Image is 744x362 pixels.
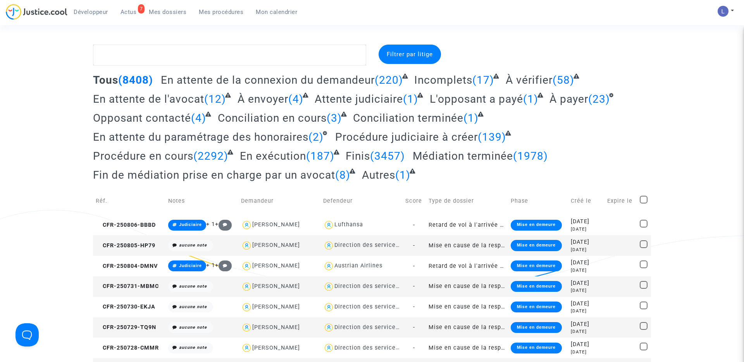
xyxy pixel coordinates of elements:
span: (2292) [193,150,228,162]
img: icon-user.svg [241,219,252,231]
a: Mes dossiers [143,6,193,18]
td: Expire le [604,187,637,215]
span: - [413,242,415,249]
div: Mise en demeure [511,302,562,312]
div: Mise en demeure [511,260,562,271]
td: Defendeur [320,187,403,215]
span: - [413,303,415,310]
td: Demandeur [238,187,320,215]
span: CFR-250728-CMMR [96,345,159,351]
span: Opposant contacté [93,112,191,124]
img: icon-user.svg [241,240,252,251]
span: + 1 [206,221,215,228]
div: [DATE] [571,267,602,274]
td: Score [403,187,426,215]
div: Direction des services judiciaires du Ministère de la Justice - Bureau FIP4 [334,242,549,248]
td: Mise en cause de la responsabilité de l'Etat pour lenteur excessive de la Justice (sans requête) [426,317,508,338]
div: [PERSON_NAME] [252,303,300,310]
span: (1) [395,169,410,181]
div: Austrian Airlines [334,262,382,269]
span: Fin de médiation prise en charge par un avocat [93,169,335,181]
div: [PERSON_NAME] [252,324,300,331]
a: Mes procédures [193,6,250,18]
div: [DATE] [571,259,602,267]
div: [DATE] [571,247,602,253]
div: [PERSON_NAME] [252,345,300,351]
span: Mes procédures [199,9,243,16]
span: En attente du paramétrage des honoraires [93,131,308,143]
span: (3457) [370,150,405,162]
span: + [215,221,232,228]
span: Judiciaire [179,222,202,227]
div: Lufthansa [334,221,363,228]
div: [DATE] [571,217,602,226]
span: (8408) [118,74,153,86]
img: icon-user.svg [241,302,252,313]
span: Attente judiciaire [315,93,403,105]
div: Direction des services judiciaires du Ministère de la Justice - Bureau FIP4 [334,324,549,331]
span: Procédure judiciaire à créer [335,131,478,143]
img: icon-user.svg [323,219,334,231]
img: icon-user.svg [323,302,334,313]
span: CFR-250730-EKJA [96,303,155,310]
td: Phase [508,187,568,215]
img: icon-user.svg [241,281,252,292]
div: [PERSON_NAME] [252,283,300,290]
span: (8) [335,169,350,181]
div: [PERSON_NAME] [252,262,300,269]
div: [DATE] [571,340,602,349]
div: [DATE] [571,226,602,233]
img: icon-user.svg [241,260,252,272]
div: [DATE] [571,287,602,294]
td: Mise en cause de la responsabilité de l'Etat pour lenteur excessive de la Justice (sans requête) [426,235,508,256]
span: (220) [375,74,403,86]
td: Créé le [568,187,604,215]
span: (3) [327,112,342,124]
span: - [413,263,415,269]
div: Mise en demeure [511,220,562,231]
img: icon-user.svg [323,240,334,251]
div: Mise en demeure [511,240,562,251]
div: Mise en demeure [511,322,562,333]
span: (12) [204,93,226,105]
span: Mes dossiers [149,9,186,16]
span: L'opposant a payé [430,93,523,105]
span: (1) [463,112,479,124]
span: Incomplets [414,74,472,86]
div: [DATE] [571,279,602,288]
a: Mon calendrier [250,6,303,18]
img: icon-user.svg [323,281,334,292]
div: [DATE] [571,238,602,247]
td: Notes [165,187,238,215]
div: Mise en demeure [511,281,562,292]
span: Actus [121,9,137,16]
td: Réf. [93,187,165,215]
td: Mise en cause de la responsabilité de l'Etat pour lenteur excessive de la Justice (sans requête) [426,338,508,358]
div: [PERSON_NAME] [252,242,300,248]
i: aucune note [179,284,207,289]
span: CFR-250804-DMNV [96,263,158,269]
div: Direction des services judiciaires du Ministère de la Justice - Bureau FIP4 [334,303,549,310]
span: Finis [346,150,370,162]
span: À vérifier [506,74,553,86]
span: En attente de l'avocat [93,93,204,105]
span: À envoyer [238,93,288,105]
span: CFR-250805-HP79 [96,242,155,249]
span: (23) [588,93,610,105]
td: Retard de vol à l'arrivée (Règlement CE n°261/2004) [426,215,508,235]
img: icon-user.svg [323,260,334,272]
span: + [215,262,232,269]
span: Conciliation en cours [218,112,327,124]
span: + 1 [206,262,215,269]
span: Tous [93,74,118,86]
i: aucune note [179,304,207,309]
img: AATXAJzI13CaqkJmx-MOQUbNyDE09GJ9dorwRvFSQZdH=s96-c [718,6,728,17]
td: Mise en cause de la responsabilité de l'Etat pour lenteur excessive de la Justice (sans requête) [426,297,508,317]
div: [DATE] [571,320,602,329]
div: Direction des services judiciaires du Ministère de la Justice - Bureau FIP4 [334,345,549,351]
span: - [413,283,415,290]
span: Judiciaire [179,263,202,268]
span: Développeur [74,9,108,16]
span: (4) [288,93,303,105]
div: [DATE] [571,328,602,335]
